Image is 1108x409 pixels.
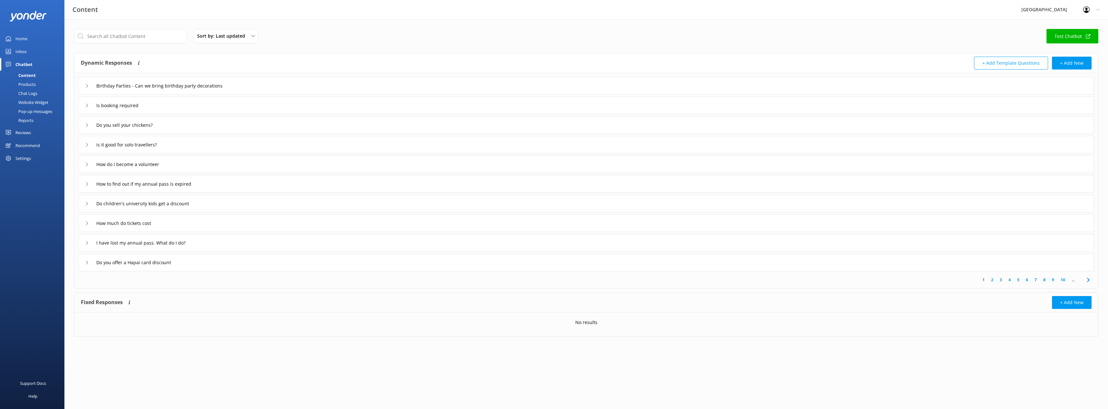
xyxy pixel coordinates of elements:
[1031,277,1040,283] a: 7
[1068,277,1078,283] span: ...
[1005,277,1014,283] a: 4
[4,71,36,80] div: Content
[72,5,98,15] h3: Content
[4,107,52,116] div: Pop-up messages
[4,107,64,116] a: Pop-up messages
[15,32,27,45] div: Home
[15,45,27,58] div: Inbox
[4,71,64,80] a: Content
[4,98,64,107] a: Website Widget
[4,116,33,125] div: Reports
[1046,29,1098,43] a: Test Chatbot
[1049,277,1057,283] a: 9
[4,80,64,89] a: Products
[1014,277,1023,283] a: 5
[28,390,37,403] div: Help
[15,126,31,139] div: Reviews
[197,33,249,40] span: Sort by: Last updated
[4,89,64,98] a: Chat Logs
[74,29,187,43] input: Search all Chatbot Content
[575,319,597,326] p: No results
[974,57,1048,70] button: + Add Template Questions
[4,98,48,107] div: Website Widget
[1052,57,1092,70] button: + Add New
[1052,296,1092,309] button: + Add New
[1023,277,1031,283] a: 6
[81,57,132,70] h4: Dynamic Responses
[988,277,997,283] a: 2
[10,11,47,22] img: yonder-white-logo.png
[4,116,64,125] a: Reports
[15,139,40,152] div: Recommend
[15,152,31,165] div: Settings
[1040,277,1049,283] a: 8
[4,89,37,98] div: Chat Logs
[997,277,1005,283] a: 3
[20,377,46,390] div: Support Docs
[15,58,33,71] div: Chatbot
[4,80,36,89] div: Products
[1057,277,1068,283] a: 10
[81,296,123,309] h4: Fixed Responses
[979,277,988,283] a: 1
